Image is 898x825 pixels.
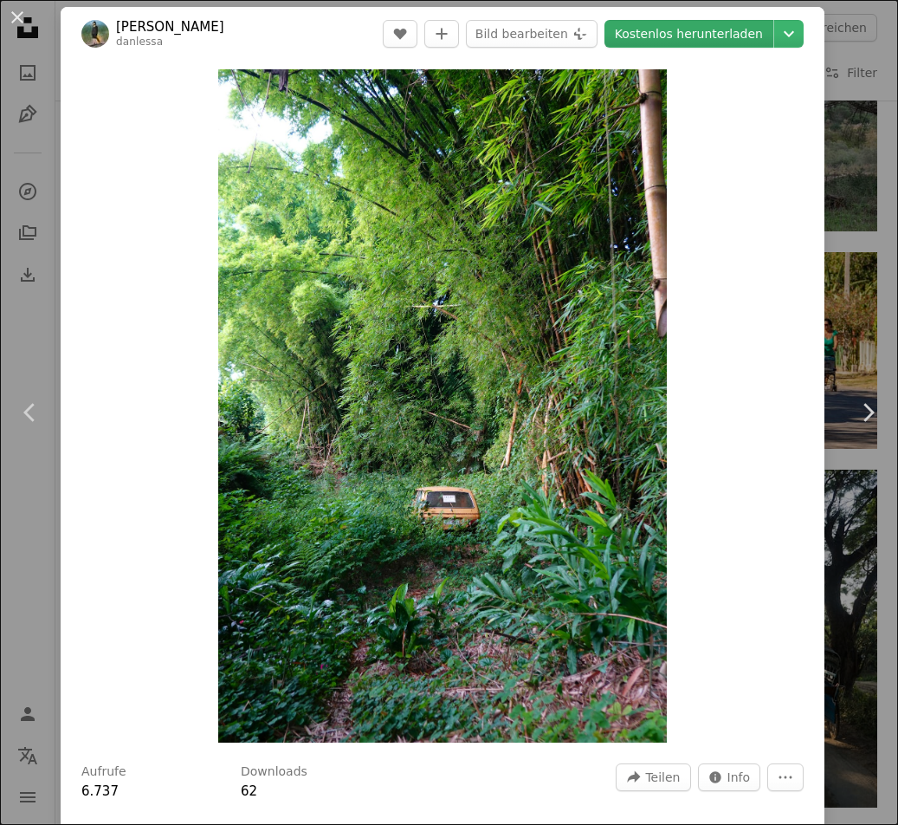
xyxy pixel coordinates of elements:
button: Gefällt mir [383,20,417,48]
h3: Aufrufe [81,763,126,781]
button: Bild bearbeiten [466,20,598,48]
button: Zu Kollektion hinzufügen [424,20,459,48]
button: Dieses Bild heranzoomen [218,69,667,743]
img: Zum Profil von Danilo Lessa Bernardineli [81,20,109,48]
span: 6.737 [81,783,119,799]
h3: Downloads [241,763,307,781]
button: Dieses Bild teilen [616,763,690,791]
button: Statistiken zu diesem Bild [698,763,761,791]
span: 62 [241,783,257,799]
a: Weiter [837,329,898,496]
a: [PERSON_NAME] [116,18,224,36]
img: Ein Auto parkt mitten im Dschungel [218,69,667,743]
span: Teilen [645,764,680,790]
button: Weitere Aktionen [767,763,804,791]
button: Downloadgröße auswählen [774,20,804,48]
a: danlessa [116,36,163,48]
span: Info [727,764,751,790]
a: Kostenlos herunterladen [604,20,773,48]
